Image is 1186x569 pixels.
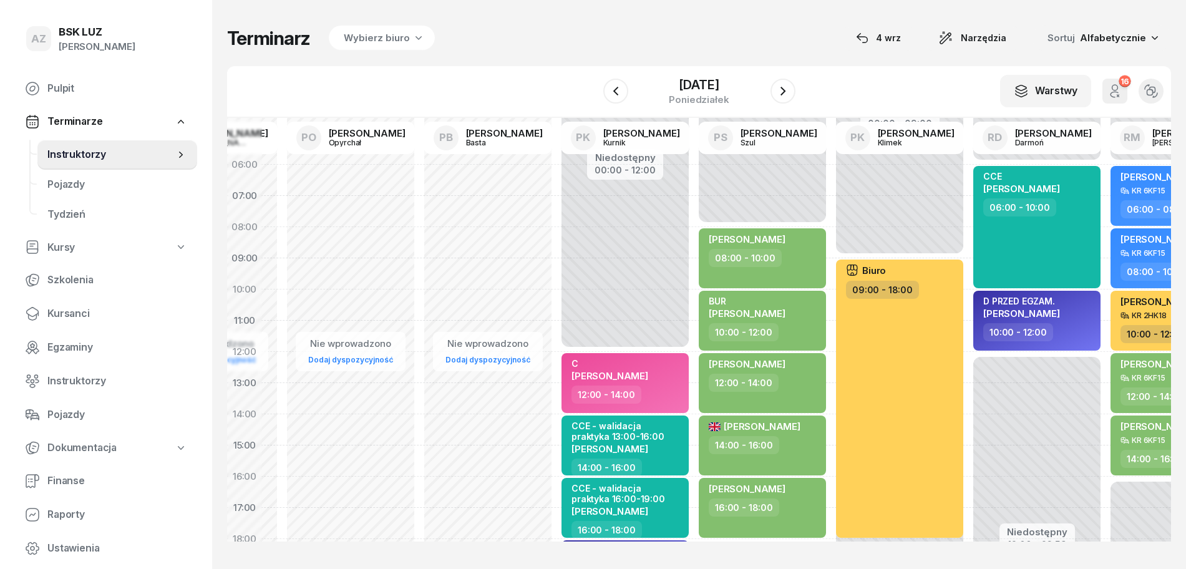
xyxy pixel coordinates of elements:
[927,26,1018,51] button: Narzędzia
[440,333,535,370] button: Nie wprowadzonoDodaj dyspozycyjność
[561,122,690,154] a: PK[PERSON_NAME]Kurnik
[466,129,543,138] div: [PERSON_NAME]
[47,339,187,356] span: Egzaminy
[1047,30,1077,46] span: Sortuj
[571,386,641,404] div: 12:00 - 14:00
[1102,79,1127,104] button: 16
[1007,525,1067,552] button: Niedostępny12:00 - 23:59
[576,132,590,143] span: PK
[227,492,262,523] div: 17:00
[850,132,865,143] span: PK
[741,129,817,138] div: [PERSON_NAME]
[15,299,197,329] a: Kursanci
[15,74,197,104] a: Pulpit
[983,183,1060,195] span: [PERSON_NAME]
[1132,311,1167,319] div: KR 2HK18
[571,483,681,504] div: CCE - walidacja praktyka 16:00-19:00
[466,139,526,147] div: Basta
[47,240,75,256] span: Kursy
[835,122,965,154] a: PK[PERSON_NAME]Klimek
[15,333,197,362] a: Egzaminy
[31,34,46,44] span: AZ
[714,132,727,143] span: PS
[440,353,535,367] a: Dodaj dyspozycyjność
[15,233,197,262] a: Kursy
[227,274,262,305] div: 10:00
[286,122,416,154] a: PO[PERSON_NAME]Opyrchał
[227,367,262,399] div: 13:00
[439,132,453,143] span: PB
[15,400,197,430] a: Pojazdy
[1015,129,1092,138] div: [PERSON_NAME]
[1007,527,1067,537] div: Niedostępny
[37,170,197,200] a: Pojazdy
[741,139,800,147] div: Szul
[15,500,197,530] a: Raporty
[227,523,262,555] div: 18:00
[440,336,535,352] div: Nie wprowadzono
[227,430,262,461] div: 15:00
[845,26,912,51] button: 4 wrz
[698,122,827,154] a: PS[PERSON_NAME]Szul
[15,107,197,136] a: Terminarze
[15,265,197,295] a: Szkolenia
[424,122,553,154] a: PB[PERSON_NAME]Basta
[709,436,779,454] div: 14:00 - 16:00
[47,147,175,163] span: Instruktorzy
[669,79,729,91] div: [DATE]
[303,333,398,370] button: Nie wprowadzonoDodaj dyspozycyjność
[1132,249,1165,257] div: KR 6KF15
[227,27,310,49] h1: Terminarz
[983,171,1060,182] div: CCE
[571,421,681,442] div: CCE - walidacja praktyka 13:00-16:00
[595,153,656,162] div: Niedostępny
[47,407,187,423] span: Pojazdy
[1124,132,1140,143] span: RM
[571,358,648,369] div: C
[227,461,262,492] div: 16:00
[47,80,187,97] span: Pulpit
[1000,75,1091,107] button: Warstwy
[709,498,779,517] div: 16:00 - 18:00
[983,198,1056,216] div: 06:00 - 10:00
[983,296,1060,306] div: D PRZED EGZAM.
[709,483,785,495] span: [PERSON_NAME]
[1132,436,1165,444] div: KR 6KF15
[59,27,135,37] div: BSK LUZ
[709,308,785,319] span: [PERSON_NAME]
[1132,187,1165,195] div: KR 6KF15
[878,139,938,147] div: Klimek
[227,212,262,243] div: 08:00
[862,266,886,275] span: Biuro
[301,132,316,143] span: PO
[1080,32,1146,44] span: Alfabetycznie
[988,132,1002,143] span: RD
[709,323,779,341] div: 10:00 - 12:00
[571,505,648,517] span: [PERSON_NAME]
[1015,139,1075,147] div: Darmoń
[709,421,800,432] span: [PERSON_NAME]
[47,207,187,223] span: Tydzień
[15,533,197,563] a: Ustawienia
[973,122,1102,154] a: RD[PERSON_NAME]Darmoń
[47,473,187,489] span: Finanse
[1132,374,1165,382] div: KR 6KF15
[571,521,642,539] div: 16:00 - 18:00
[15,434,197,462] a: Dokumentacja
[329,139,389,147] div: Opyrchał
[603,129,680,138] div: [PERSON_NAME]
[227,180,262,212] div: 07:00
[303,353,398,367] a: Dodaj dyspozycyjność
[571,443,648,455] span: [PERSON_NAME]
[983,308,1060,319] span: [PERSON_NAME]
[329,129,406,138] div: [PERSON_NAME]
[15,366,197,396] a: Instruktorzy
[227,149,262,180] div: 06:00
[37,200,197,230] a: Tydzień
[47,272,187,288] span: Szkolenia
[709,249,782,267] div: 08:00 - 10:00
[47,177,187,193] span: Pojazdy
[47,373,187,389] span: Instruktorzy
[344,31,410,46] span: Wybierz biuro
[37,140,197,170] a: Instruktorzy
